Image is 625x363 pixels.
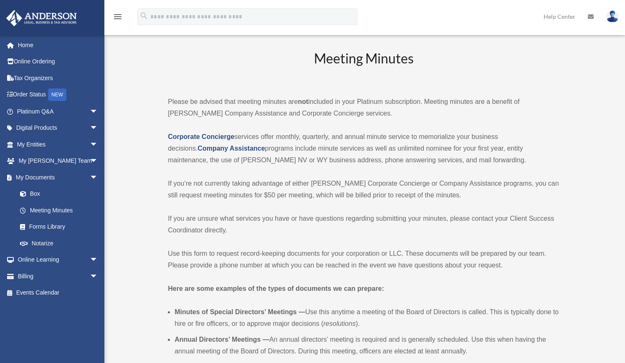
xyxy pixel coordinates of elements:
[168,133,234,140] a: Corporate Concierge
[6,37,111,53] a: Home
[90,268,106,285] span: arrow_drop_down
[6,285,111,301] a: Events Calendar
[12,186,111,202] a: Box
[6,53,111,70] a: Online Ordering
[6,169,111,186] a: My Documentsarrow_drop_down
[6,103,111,120] a: Platinum Q&Aarrow_drop_down
[12,202,106,219] a: Meeting Minutes
[6,136,111,153] a: My Entitiesarrow_drop_down
[6,120,111,136] a: Digital Productsarrow_drop_down
[324,320,356,327] em: resolutions
[168,248,559,271] p: Use this form to request record-keeping documents for your corporation or LLC. These documents wi...
[606,10,619,23] img: User Pic
[90,120,106,137] span: arrow_drop_down
[6,70,111,86] a: Tax Organizers
[90,153,106,170] span: arrow_drop_down
[168,285,384,292] strong: Here are some examples of the types of documents we can prepare:
[6,252,111,268] a: Online Learningarrow_drop_down
[197,145,265,152] a: Company Assistance
[175,334,559,357] li: An annual directors’ meeting is required and is generally scheduled. Use this when having the ann...
[12,219,111,235] a: Forms Library
[139,11,149,20] i: search
[48,88,66,101] div: NEW
[175,308,305,315] b: Minutes of Special Directors’ Meetings —
[168,131,559,166] p: services offer monthly, quarterly, and annual minute service to memorialize your business decisio...
[168,49,559,84] h2: Meeting Minutes
[175,336,269,343] b: Annual Directors’ Meetings —
[90,252,106,269] span: arrow_drop_down
[4,10,79,26] img: Anderson Advisors Platinum Portal
[168,213,559,236] p: If you are unsure what services you have or have questions regarding submitting your minutes, ple...
[90,103,106,120] span: arrow_drop_down
[113,15,123,22] a: menu
[168,96,559,119] p: Please be advised that meeting minutes are included in your Platinum subscription. Meeting minute...
[90,136,106,153] span: arrow_drop_down
[175,306,559,330] li: Use this anytime a meeting of the Board of Directors is called. This is typically done to hire or...
[6,86,111,103] a: Order StatusNEW
[113,12,123,22] i: menu
[298,98,309,105] strong: not
[12,235,111,252] a: Notarize
[6,268,111,285] a: Billingarrow_drop_down
[168,178,559,201] p: If you’re not currently taking advantage of either [PERSON_NAME] Corporate Concierge or Company A...
[90,169,106,186] span: arrow_drop_down
[6,153,111,169] a: My [PERSON_NAME] Teamarrow_drop_down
